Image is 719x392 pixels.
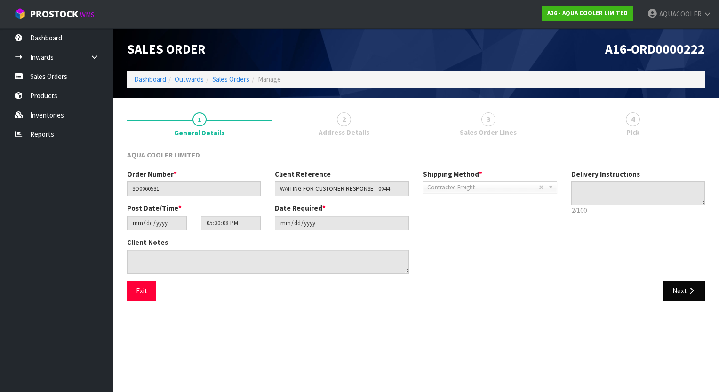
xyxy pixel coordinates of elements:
[30,8,78,20] span: ProStock
[212,75,249,84] a: Sales Orders
[127,143,705,308] span: General Details
[319,127,369,137] span: Address Details
[626,112,640,126] span: 4
[571,205,705,215] p: 2/100
[605,41,705,57] span: A16-ORD0000222
[127,203,182,213] label: Post Date/Time
[571,169,640,179] label: Delivery Instructions
[258,75,281,84] span: Manage
[481,112,495,126] span: 3
[192,112,207,126] span: 1
[127,41,206,57] span: Sales Order
[427,182,539,193] span: Contracted Freight
[127,181,261,196] input: Order Number
[659,9,702,18] span: AQUACOOLER
[275,203,326,213] label: Date Required
[460,127,517,137] span: Sales Order Lines
[134,75,166,84] a: Dashboard
[127,150,200,159] span: AQUA COOLER LIMITED
[14,8,26,20] img: cube-alt.png
[175,75,204,84] a: Outwards
[275,169,331,179] label: Client Reference
[663,281,705,301] button: Next
[127,237,168,247] label: Client Notes
[423,169,482,179] label: Shipping Method
[337,112,351,126] span: 2
[275,181,408,196] input: Client Reference
[127,169,177,179] label: Order Number
[547,9,628,17] strong: A16 - AQUA COOLER LIMITED
[80,10,95,19] small: WMS
[174,128,224,138] span: General Details
[626,127,639,137] span: Pick
[127,281,156,301] button: Exit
